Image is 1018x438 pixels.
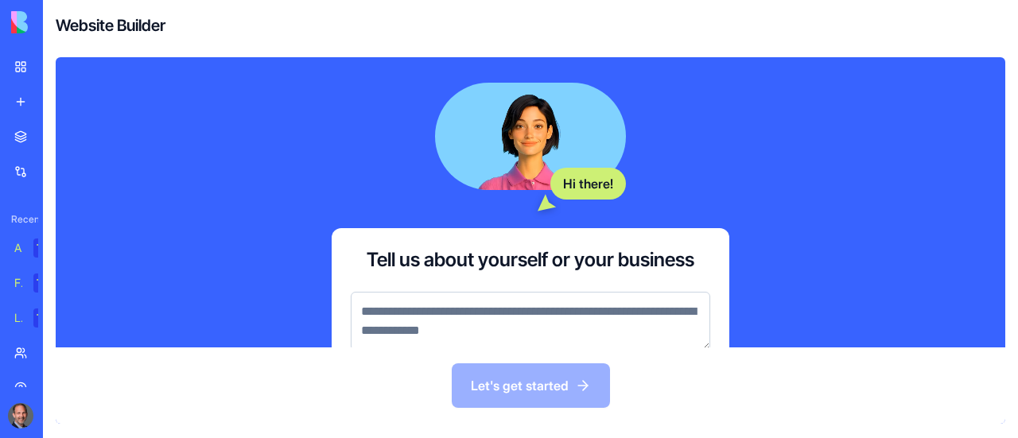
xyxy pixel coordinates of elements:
h3: Tell us about yourself or your business [367,247,694,273]
a: AI Logo GeneratorTRY [5,232,68,264]
div: TRY [33,273,59,293]
div: Hi there! [550,168,626,200]
h4: Website Builder [56,14,165,37]
div: TRY [33,308,59,328]
a: Feedback FormTRY [5,267,68,299]
img: ACg8ocLRcWjyeUPByjFEP0EcE2EgLek16jcN8U9huyv-iLM-33gaBgs=s96-c [8,403,33,428]
div: Feedback Form [14,275,22,291]
span: Recent [5,213,38,226]
img: logo [11,11,110,33]
div: Literary Blog [14,310,22,326]
div: AI Logo Generator [14,240,22,256]
div: TRY [33,238,59,258]
a: Literary BlogTRY [5,302,68,334]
